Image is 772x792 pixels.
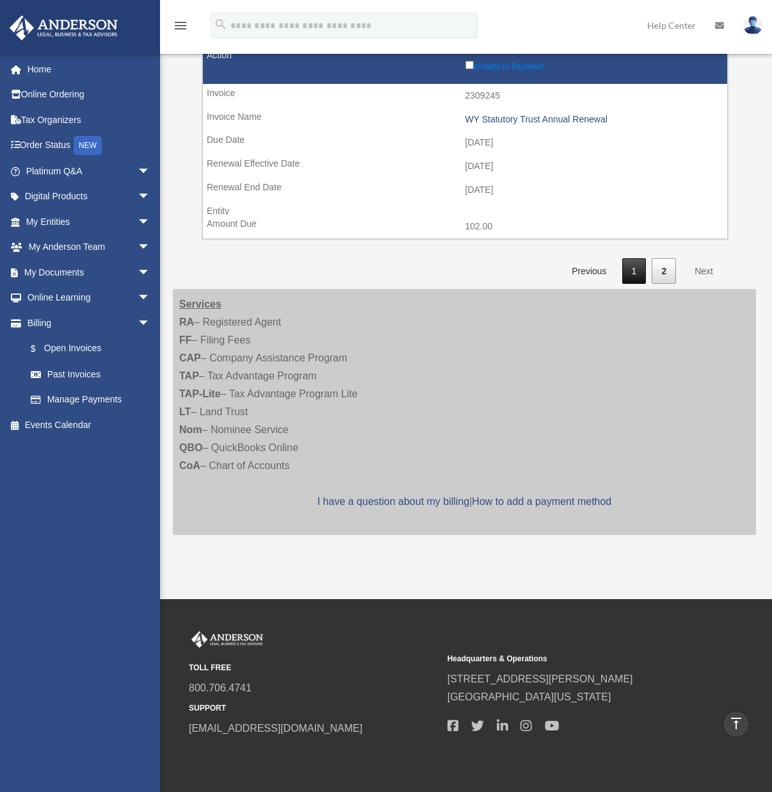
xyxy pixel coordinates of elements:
[179,317,194,327] strong: RA
[562,258,616,285] a: Previous
[9,235,170,260] a: My Anderson Teamarrow_drop_down
[465,114,721,125] div: WY Statutory Trust Annual Renewal
[203,131,727,155] td: [DATE]
[203,84,727,108] td: 2309245
[189,702,438,715] small: SUPPORT
[138,235,163,261] span: arrow_drop_down
[138,285,163,311] span: arrow_drop_down
[9,412,170,438] a: Events Calendar
[9,260,170,285] a: My Documentsarrow_drop_down
[728,716,744,731] i: vertical_align_top
[18,387,163,413] a: Manage Payments
[214,17,228,31] i: search
[9,310,163,336] a: Billingarrow_drop_down
[173,18,188,33] i: menu
[18,336,157,362] a: $Open Invoices
[179,334,192,345] strong: FF
[179,299,221,309] strong: Services
[189,682,252,693] a: 800.706.4741
[472,496,611,507] a: How to add a payment method
[179,370,199,381] strong: TAP
[465,61,474,69] input: Include in Payment
[9,209,170,235] a: My Entitiesarrow_drop_down
[74,136,102,155] div: NEW
[9,184,170,210] a: Digital Productsarrow_drop_down
[743,16,762,35] img: User Pic
[9,133,170,159] a: Order StatusNEW
[203,178,727,202] td: [DATE]
[179,406,191,417] strong: LT
[9,285,170,311] a: Online Learningarrow_drop_down
[138,209,163,235] span: arrow_drop_down
[173,22,188,33] a: menu
[9,107,170,133] a: Tax Organizers
[179,493,750,511] p: |
[189,631,266,648] img: Anderson Advisors Platinum Portal
[447,691,611,702] a: [GEOGRAPHIC_DATA][US_STATE]
[179,424,202,435] strong: Nom
[9,56,170,82] a: Home
[179,460,200,471] strong: CoA
[622,258,647,285] a: 1
[189,661,438,675] small: TOLL FREE
[6,15,122,40] img: Anderson Advisors Platinum Portal
[189,723,362,734] a: [EMAIL_ADDRESS][DOMAIN_NAME]
[18,361,163,387] a: Past Invoices
[38,341,44,357] span: $
[203,215,727,239] td: 102.00
[173,289,756,535] div: – Registered Agent – Filing Fees – Company Assistance Program – Tax Advantage Program – Tax Advan...
[138,260,163,286] span: arrow_drop_down
[723,711,750,738] a: vertical_align_top
[179,388,221,399] strong: TAP-Lite
[447,673,633,684] a: [STREET_ADDRESS][PERSON_NAME]
[447,652,697,666] small: Headquarters & Operations
[9,158,170,184] a: Platinum Q&Aarrow_drop_down
[9,82,170,108] a: Online Ordering
[179,442,202,453] strong: QBO
[465,58,721,71] label: Include in Payment
[318,496,469,507] a: I have a question about my billing
[138,184,163,210] span: arrow_drop_down
[179,352,201,363] strong: CAP
[138,158,163,185] span: arrow_drop_down
[685,258,723,285] a: Next
[652,258,676,285] a: 2
[203,154,727,179] td: [DATE]
[138,310,163,336] span: arrow_drop_down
